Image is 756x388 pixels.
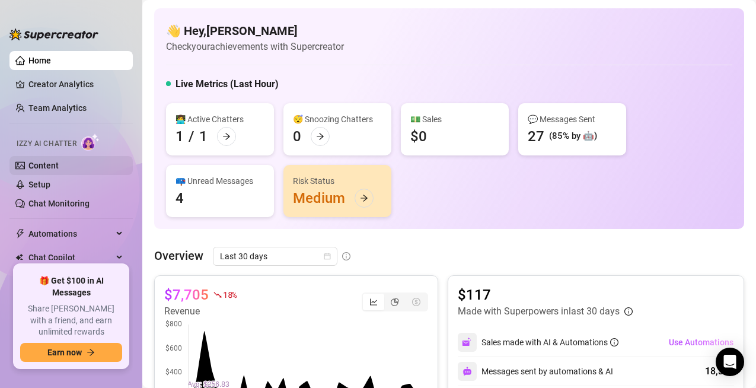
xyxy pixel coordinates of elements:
[410,113,499,126] div: 💵 Sales
[369,298,378,306] span: line-chart
[462,337,473,348] img: svg%3e
[87,348,95,357] span: arrow-right
[17,138,76,150] span: Izzy AI Chatter
[28,75,123,94] a: Creator Analytics
[316,132,324,141] span: arrow-right
[458,285,633,304] article: $117
[199,127,208,146] div: 1
[28,199,90,208] a: Chat Monitoring
[462,367,472,376] img: svg%3e
[716,348,744,376] div: Open Intercom Messenger
[28,180,50,189] a: Setup
[164,285,209,304] article: $7,705
[624,307,633,316] span: info-circle
[668,333,734,352] button: Use Automations
[176,113,264,126] div: 👩‍💻 Active Chatters
[669,338,733,347] span: Use Automations
[610,338,618,346] span: info-circle
[293,127,301,146] div: 0
[223,289,237,300] span: 18 %
[220,247,330,265] span: Last 30 days
[164,304,237,319] article: Revenue
[705,364,734,379] div: 18,315
[410,127,427,146] div: $0
[213,291,222,299] span: fall
[28,224,113,243] span: Automations
[412,298,420,306] span: dollar-circle
[458,304,620,319] article: Made with Superpowers in last 30 days
[28,161,59,170] a: Content
[166,39,344,54] article: Check your achievements with Supercreator
[342,252,350,260] span: info-circle
[28,56,51,65] a: Home
[458,362,613,381] div: Messages sent by automations & AI
[222,132,231,141] span: arrow-right
[9,28,98,40] img: logo-BBDzfeDw.svg
[15,229,25,238] span: thunderbolt
[549,129,597,144] div: (85% by 🤖)
[481,336,618,349] div: Sales made with AI & Automations
[324,253,331,260] span: calendar
[154,247,203,265] article: Overview
[293,113,382,126] div: 😴 Snoozing Chatters
[81,133,100,151] img: AI Chatter
[20,275,122,298] span: 🎁 Get $100 in AI Messages
[176,189,184,208] div: 4
[360,194,368,202] span: arrow-right
[15,253,23,262] img: Chat Copilot
[20,343,122,362] button: Earn nowarrow-right
[528,127,544,146] div: 27
[362,292,428,311] div: segmented control
[528,113,617,126] div: 💬 Messages Sent
[20,303,122,338] span: Share [PERSON_NAME] with a friend, and earn unlimited rewards
[28,103,87,113] a: Team Analytics
[166,23,344,39] h4: 👋 Hey, [PERSON_NAME]
[293,174,382,187] div: Risk Status
[176,174,264,187] div: 📪 Unread Messages
[28,248,113,267] span: Chat Copilot
[176,127,184,146] div: 1
[391,298,399,306] span: pie-chart
[176,77,279,91] h5: Live Metrics (Last Hour)
[47,348,82,357] span: Earn now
